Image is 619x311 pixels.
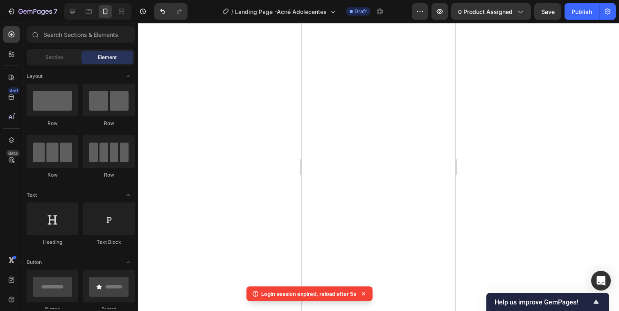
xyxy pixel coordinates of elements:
[235,7,327,16] span: Landing Page -Acné Adolecentes
[261,290,356,298] p: Login session expired, reload after 5s
[27,120,78,127] div: Row
[302,23,455,311] iframe: Design area
[6,150,20,157] div: Beta
[27,26,135,43] input: Search Sections & Elements
[27,238,78,246] div: Heading
[122,188,135,202] span: Toggle open
[3,3,61,20] button: 7
[541,8,555,15] span: Save
[98,54,117,61] span: Element
[27,171,78,179] div: Row
[458,7,513,16] span: 0 product assigned
[83,238,135,246] div: Text Block
[572,7,592,16] div: Publish
[534,3,561,20] button: Save
[83,120,135,127] div: Row
[355,8,367,15] span: Draft
[495,298,591,306] span: Help us improve GemPages!
[122,70,135,83] span: Toggle open
[27,259,42,266] span: Button
[122,256,135,269] span: Toggle open
[27,191,37,199] span: Text
[231,7,233,16] span: /
[27,73,43,80] span: Layout
[154,3,188,20] div: Undo/Redo
[495,297,601,307] button: Show survey - Help us improve GemPages!
[591,271,611,291] div: Open Intercom Messenger
[8,87,20,94] div: 450
[565,3,599,20] button: Publish
[451,3,531,20] button: 0 product assigned
[54,7,57,16] p: 7
[45,54,63,61] span: Section
[83,171,135,179] div: Row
